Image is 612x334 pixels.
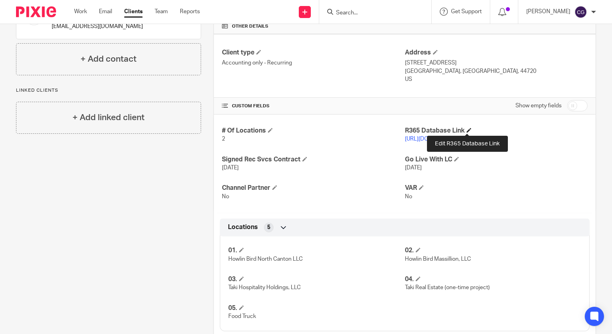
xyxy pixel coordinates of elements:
a: Work [74,8,87,16]
h4: 04. [405,275,581,284]
span: No [405,194,412,199]
h4: + Add contact [81,53,137,65]
span: Taki Real Estate (one-time project) [405,285,490,290]
span: No [222,194,229,199]
p: [PERSON_NAME] [526,8,570,16]
p: [GEOGRAPHIC_DATA], [GEOGRAPHIC_DATA], 44720 [405,67,588,75]
span: 5 [267,223,270,231]
h4: # Of Locations [222,127,405,135]
a: [URL][DOMAIN_NAME] [405,136,462,142]
h4: Client type [222,48,405,57]
a: Reports [180,8,200,16]
span: Get Support [451,9,482,14]
a: Clients [124,8,143,16]
h4: + Add linked client [72,111,145,124]
p: [EMAIL_ADDRESS][DOMAIN_NAME] [52,22,143,30]
span: Howlin Bird Massillion, LLC [405,256,471,262]
a: Email [99,8,112,16]
label: Show empty fields [515,102,562,110]
a: Team [155,8,168,16]
h4: Go Live With LC [405,155,588,164]
img: svg%3E [574,6,587,18]
h4: 02. [405,246,581,255]
input: Search [335,10,407,17]
span: Other details [232,23,268,30]
h4: Address [405,48,588,57]
p: [STREET_ADDRESS] [405,59,588,67]
h4: VAR [405,184,588,192]
p: US [405,75,588,83]
h4: 03. [228,275,405,284]
h4: Channel Partner [222,184,405,192]
span: 2 [222,136,225,142]
img: Pixie [16,6,56,17]
h4: 05. [228,304,405,312]
span: Howlin Bird North Canton LLC [228,256,303,262]
span: [DATE] [405,165,422,171]
span: Locations [228,223,258,231]
span: Food Truck [228,314,256,319]
p: Linked clients [16,87,201,94]
h4: Signed Rec Svcs Contract [222,155,405,164]
h4: R365 Database Link [405,127,588,135]
h4: 01. [228,246,405,255]
span: [DATE] [222,165,239,171]
h4: CUSTOM FIELDS [222,103,405,109]
span: Taki Hospitality Holdings, LLC [228,285,301,290]
p: Accounting only - Recurring [222,59,405,67]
